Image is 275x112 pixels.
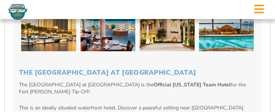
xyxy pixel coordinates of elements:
p: The [GEOGRAPHIC_DATA] at [GEOGRAPHIC_DATA] is the for the Fort [PERSON_NAME] Tip-Off! [19,81,256,96]
h3: The [GEOGRAPHIC_DATA] at [GEOGRAPHIC_DATA] [19,69,256,77]
img: Fort Myers Tip-Off [7,4,28,20]
strong: Official [US_STATE] Team Hotel [154,81,231,88]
